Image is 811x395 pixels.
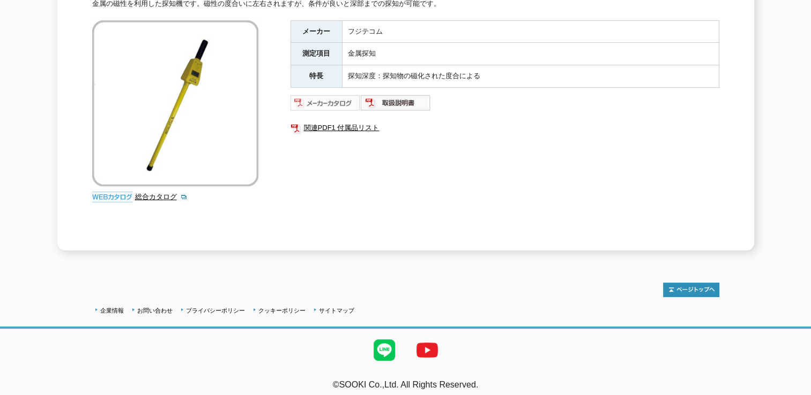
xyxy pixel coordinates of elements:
[137,307,173,314] a: お問い合わせ
[361,101,431,109] a: 取扱説明書
[319,307,354,314] a: サイトマップ
[361,94,431,111] img: 取扱説明書
[406,329,449,371] img: YouTube
[291,121,719,135] a: 関連PDF1 付属品リスト
[291,43,342,65] th: 測定項目
[342,65,719,88] td: 探知深度：探知物の磁化された度合による
[100,307,124,314] a: 企業情報
[135,193,188,201] a: 総合カタログ
[186,307,245,314] a: プライバシーポリシー
[663,283,719,297] img: トップページへ
[342,20,719,43] td: フジテコム
[92,192,132,202] img: webカタログ
[291,20,342,43] th: メーカー
[92,20,258,186] img: マグネチックロケーター GA-1
[363,329,406,371] img: LINE
[291,94,361,111] img: メーカーカタログ
[291,101,361,109] a: メーカーカタログ
[342,43,719,65] td: 金属探知
[291,65,342,88] th: 特長
[258,307,306,314] a: クッキーポリシー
